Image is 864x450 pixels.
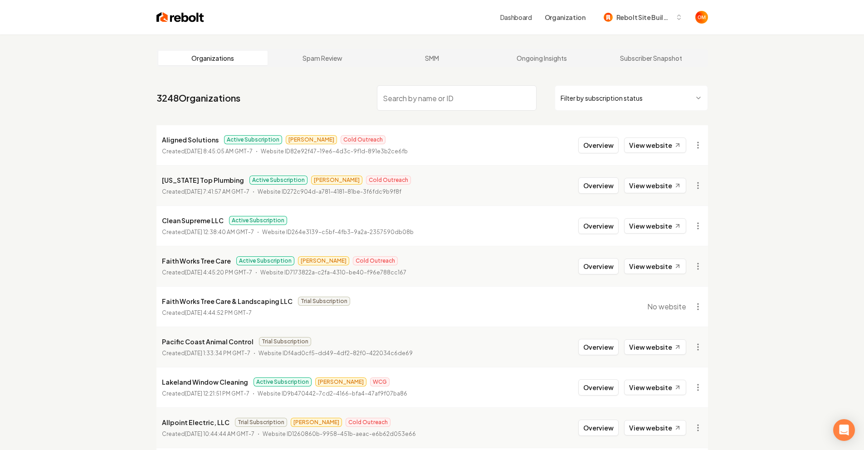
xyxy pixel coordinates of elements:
time: [DATE] 12:21:51 PM GMT-7 [185,390,249,397]
a: Organizations [158,51,268,65]
img: Omar Molai [695,11,708,24]
p: Aligned Solutions [162,134,219,145]
time: [DATE] 10:44:44 AM GMT-7 [185,430,254,437]
span: WCG [370,377,390,386]
p: Website ID 264e3139-c5bf-4fb3-9a2a-2357590db08b [262,228,414,237]
time: [DATE] 8:45:05 AM GMT-7 [185,148,253,155]
p: [US_STATE] Top Plumbing [162,175,244,186]
a: Dashboard [500,13,532,22]
span: [PERSON_NAME] [315,377,366,386]
span: [PERSON_NAME] [291,418,342,427]
p: Website ID 82e92f47-19e6-4d3c-9f1d-891e3b2ce6fb [261,147,408,156]
time: [DATE] 4:45:20 PM GMT-7 [185,269,252,276]
span: No website [647,301,686,312]
span: Rebolt Site Builder [616,13,672,22]
span: Trial Subscription [298,297,350,306]
p: Website ID 1260860b-9958-451b-aeac-e6b62d053e66 [263,430,416,439]
button: Overview [578,379,619,396]
p: Created [162,308,252,318]
a: Subscriber Snapshot [596,51,706,65]
span: Active Subscription [229,216,287,225]
p: Created [162,349,250,358]
span: Trial Subscription [235,418,287,427]
button: Overview [578,218,619,234]
p: Website ID 272c904d-a781-4181-81be-3f6fdc9b9f8f [258,187,401,196]
p: Website ID 7173822a-c2fa-4310-be40-f96e788cc167 [260,268,406,277]
p: Pacific Coast Animal Control [162,336,254,347]
p: Created [162,228,254,237]
p: Created [162,268,252,277]
p: Allpoint Electric, LLC [162,417,229,428]
span: Active Subscription [254,377,312,386]
span: [PERSON_NAME] [286,135,337,144]
p: Faith Works Tree Care & Landscaping LLC [162,296,293,307]
time: [DATE] 12:38:40 AM GMT-7 [185,229,254,235]
span: Active Subscription [249,176,308,185]
p: Created [162,389,249,398]
a: Spam Review [268,51,377,65]
span: Cold Outreach [353,256,398,265]
button: Overview [578,177,619,194]
span: Cold Outreach [366,176,411,185]
button: Overview [578,137,619,153]
button: Overview [578,258,619,274]
span: Active Subscription [224,135,282,144]
span: Trial Subscription [259,337,311,346]
span: Cold Outreach [341,135,386,144]
time: [DATE] 4:44:52 PM GMT-7 [185,309,252,316]
p: Created [162,147,253,156]
a: View website [624,380,686,395]
button: Overview [578,339,619,355]
div: Open Intercom Messenger [833,419,855,441]
img: Rebolt Site Builder [604,13,613,22]
a: View website [624,218,686,234]
span: [PERSON_NAME] [311,176,362,185]
a: View website [624,339,686,355]
p: Website ID f4ad0cf5-dd49-4df2-82f0-422034c6de69 [259,349,413,358]
p: Lakeland Window Cleaning [162,377,248,387]
span: Cold Outreach [346,418,391,427]
button: Overview [578,420,619,436]
a: View website [624,420,686,435]
p: Created [162,430,254,439]
button: Open user button [695,11,708,24]
p: Created [162,187,249,196]
a: SMM [377,51,487,65]
a: View website [624,137,686,153]
p: Website ID 9b470442-7cd2-4166-bfa4-47af9f07ba86 [258,389,407,398]
a: View website [624,178,686,193]
span: [PERSON_NAME] [298,256,349,265]
a: View website [624,259,686,274]
time: [DATE] 1:33:34 PM GMT-7 [185,350,250,357]
input: Search by name or ID [377,85,537,111]
p: Faith Works Tree Care [162,255,231,266]
p: Clean Supreme LLC [162,215,224,226]
a: 3248Organizations [156,92,240,104]
span: Active Subscription [236,256,294,265]
time: [DATE] 7:41:57 AM GMT-7 [185,188,249,195]
a: Ongoing Insights [487,51,596,65]
img: Rebolt Logo [156,11,204,24]
button: Organization [539,9,591,25]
